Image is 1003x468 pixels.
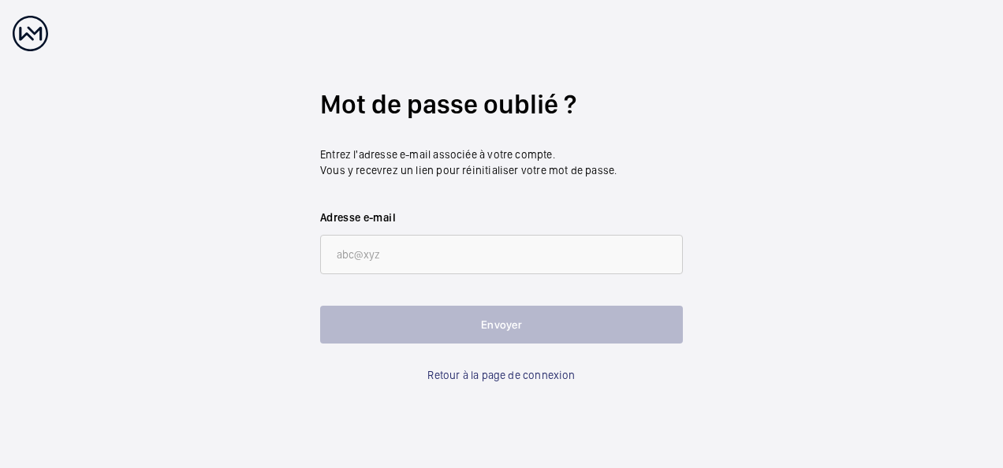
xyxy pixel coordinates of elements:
h2: Mot de passe oublié ? [320,86,683,123]
button: Envoyer [320,306,683,344]
input: abc@xyz [320,235,683,274]
label: Adresse e-mail [320,210,683,225]
p: Entrez l'adresse e-mail associée à votre compte. Vous y recevrez un lien pour réinitialiser votre... [320,147,683,178]
a: Retour à la page de connexion [427,367,575,383]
